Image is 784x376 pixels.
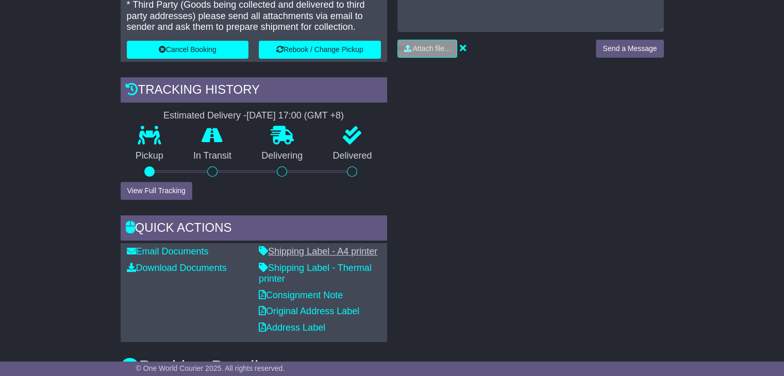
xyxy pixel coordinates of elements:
p: Delivered [318,150,387,162]
button: View Full Tracking [121,182,192,200]
span: © One World Courier 2025. All rights reserved. [136,364,285,372]
div: Estimated Delivery - [121,110,387,122]
div: Tracking history [121,77,387,105]
button: Send a Message [596,40,663,58]
a: Shipping Label - A4 printer [259,246,377,257]
a: Email Documents [127,246,209,257]
a: Download Documents [127,263,227,273]
a: Original Address Label [259,306,359,316]
button: Cancel Booking [127,41,249,59]
p: Delivering [246,150,318,162]
a: Consignment Note [259,290,343,300]
button: Rebook / Change Pickup [259,41,381,59]
p: In Transit [178,150,246,162]
a: Address Label [259,322,325,333]
p: Pickup [121,150,178,162]
a: Shipping Label - Thermal printer [259,263,372,284]
div: Quick Actions [121,215,387,243]
div: [DATE] 17:00 (GMT +8) [246,110,344,122]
